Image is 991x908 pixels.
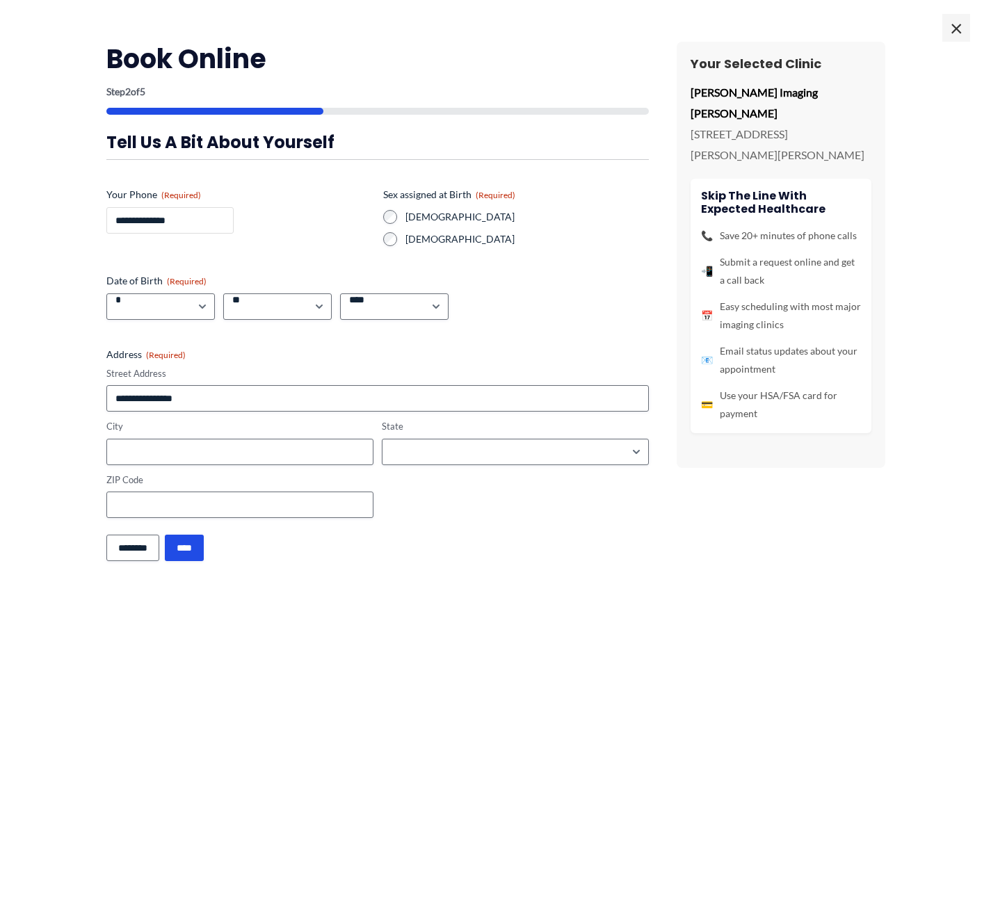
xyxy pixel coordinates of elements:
[691,124,871,165] p: [STREET_ADDRESS][PERSON_NAME][PERSON_NAME]
[701,351,713,369] span: 📧
[106,42,649,76] h2: Book Online
[106,188,372,202] label: Your Phone
[106,131,649,153] h3: Tell us a bit about yourself
[106,420,373,433] label: City
[146,350,186,360] span: (Required)
[383,188,515,202] legend: Sex assigned at Birth
[701,262,713,280] span: 📲
[701,253,861,289] li: Submit a request online and get a call back
[942,14,970,42] span: ×
[106,348,186,362] legend: Address
[701,227,861,245] li: Save 20+ minutes of phone calls
[125,86,131,97] span: 2
[106,87,649,97] p: Step of
[167,276,207,286] span: (Required)
[701,189,861,216] h4: Skip the line with Expected Healthcare
[405,210,649,224] label: [DEMOGRAPHIC_DATA]
[106,274,207,288] legend: Date of Birth
[701,307,713,325] span: 📅
[701,387,861,423] li: Use your HSA/FSA card for payment
[701,227,713,245] span: 📞
[476,190,515,200] span: (Required)
[382,420,649,433] label: State
[405,232,649,246] label: [DEMOGRAPHIC_DATA]
[140,86,145,97] span: 5
[106,367,649,380] label: Street Address
[161,190,201,200] span: (Required)
[701,298,861,334] li: Easy scheduling with most major imaging clinics
[701,342,861,378] li: Email status updates about your appointment
[701,396,713,414] span: 💳
[691,82,871,123] p: [PERSON_NAME] Imaging [PERSON_NAME]
[691,56,871,72] h3: Your Selected Clinic
[106,473,373,487] label: ZIP Code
